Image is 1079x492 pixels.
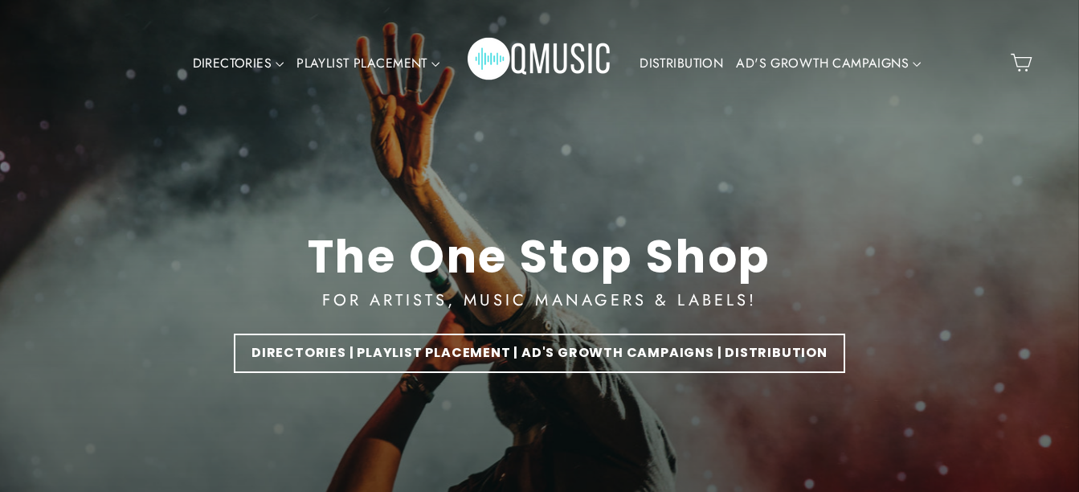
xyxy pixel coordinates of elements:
[322,288,756,314] div: FOR ARTISTS, MUSIC MANAGERS & LABELS!
[730,45,927,82] a: AD'S GROWTH CAMPAIGNS
[136,16,944,110] div: Primary
[308,230,772,284] div: The One Stop Shop
[468,27,612,99] img: Q Music Promotions
[633,45,730,82] a: DISTRIBUTION
[290,45,446,82] a: PLAYLIST PLACEMENT
[186,45,291,82] a: DIRECTORIES
[234,334,845,373] a: DIRECTORIES | PLAYLIST PLACEMENT | AD'S GROWTH CAMPAIGNS | DISTRIBUTION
